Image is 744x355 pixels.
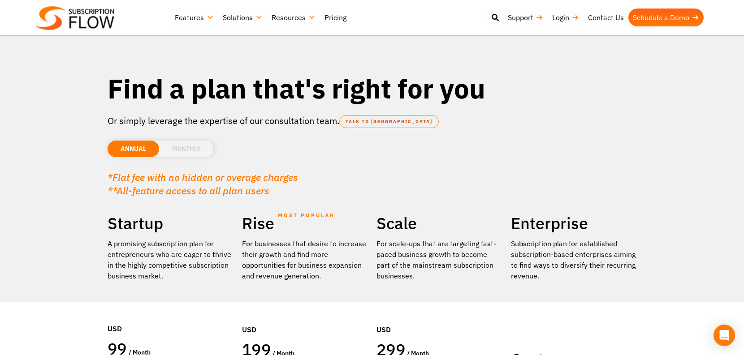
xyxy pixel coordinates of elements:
h2: Rise [242,213,368,234]
a: Support [503,9,548,26]
h2: Scale [376,213,502,234]
div: Open Intercom Messenger [714,325,735,346]
em: **All-feature access to all plan users [108,184,269,197]
em: *Flat fee with no hidden or overage charges [108,171,298,184]
h1: Find a plan that's right for you [108,72,636,105]
a: TALK TO [GEOGRAPHIC_DATA] [339,115,439,128]
div: USD [376,297,502,339]
p: A promising subscription plan for entrepreneurs who are eager to thrive in the highly competitive... [108,238,233,281]
a: Contact Us [584,9,628,26]
a: Login [548,9,584,26]
a: Schedule a Demo [628,9,704,26]
a: Pricing [320,9,351,26]
h2: Startup [108,213,233,234]
a: Resources [267,9,320,26]
div: USD [242,297,368,339]
img: Subscriptionflow [36,6,114,30]
p: Subscription plan for established subscription-based enterprises aiming to find ways to diversify... [511,238,636,281]
span: MOST POPULAR [278,205,335,226]
li: MONTHLY [159,141,214,157]
a: Solutions [218,9,267,26]
p: Or simply leverage the expertise of our consultation team. [108,114,636,128]
a: Features [170,9,218,26]
li: ANNUAL [108,141,159,157]
h2: Enterprise [511,213,636,234]
div: For businesses that desire to increase their growth and find more opportunities for business expa... [242,238,368,281]
div: For scale-ups that are targeting fast-paced business growth to become part of the mainstream subs... [376,238,502,281]
div: USD [108,296,233,338]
